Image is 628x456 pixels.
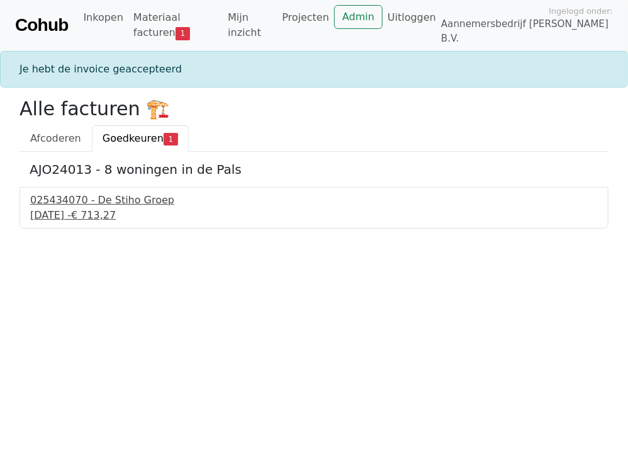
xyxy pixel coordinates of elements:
[20,125,92,152] a: Afcoderen
[30,193,598,208] div: 025434070 - De Stiho Groep
[15,10,68,40] a: Cohub
[277,5,334,30] a: Projecten
[30,132,81,144] span: Afcoderen
[549,5,613,17] span: Ingelogd onder:
[12,62,616,77] div: Je hebt de invoice geaccepteerd
[30,162,598,177] h5: AJO24013 - 8 woningen in de Pals
[164,133,178,145] span: 1
[383,5,441,30] a: Uitloggen
[78,5,128,30] a: Inkopen
[30,193,598,223] a: 025434070 - De Stiho Groep[DATE] -€ 713,27
[176,27,190,40] span: 1
[30,208,598,223] div: [DATE] -
[223,5,277,45] a: Mijn inzicht
[71,209,116,221] span: € 713,27
[128,5,223,45] a: Materiaal facturen1
[441,17,613,46] span: Aannemersbedrijf [PERSON_NAME] B.V.
[103,132,164,144] span: Goedkeuren
[92,125,189,152] a: Goedkeuren1
[20,98,608,120] h2: Alle facturen 🏗️
[334,5,383,29] a: Admin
